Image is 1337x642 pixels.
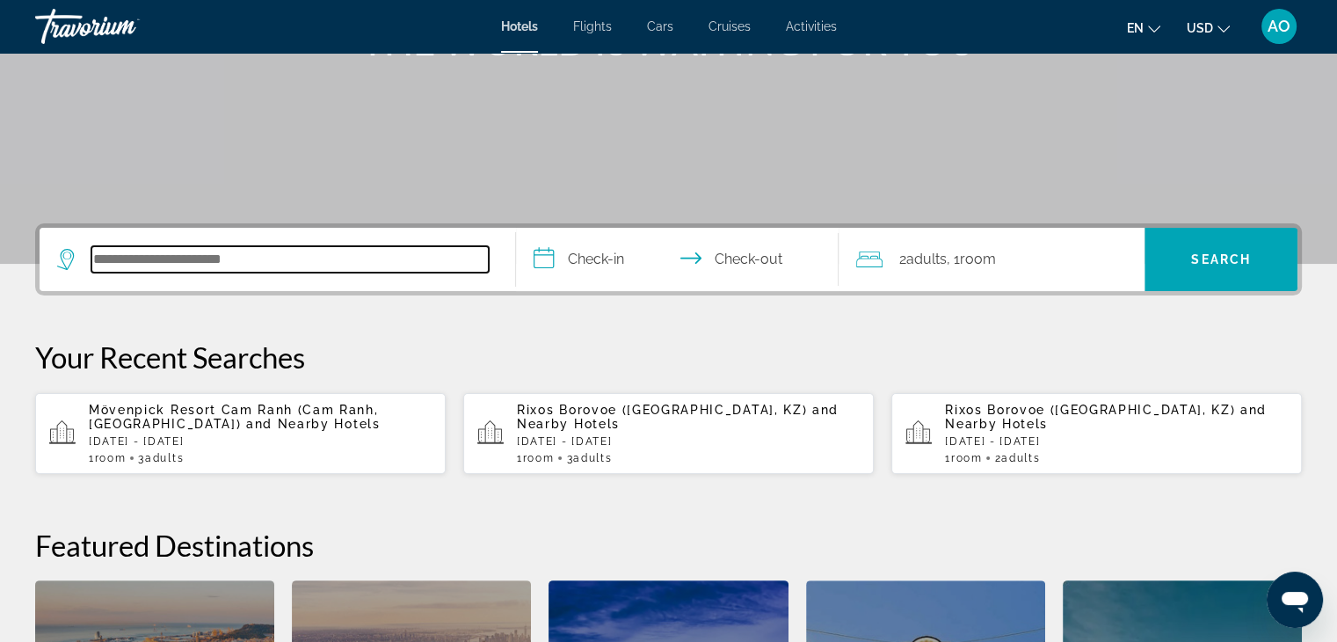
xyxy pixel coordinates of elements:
p: [DATE] - [DATE] [89,435,432,448]
p: Your Recent Searches [35,339,1302,375]
p: [DATE] - [DATE] [945,435,1288,448]
p: [DATE] - [DATE] [517,435,860,448]
button: Mövenpick Resort Cam Ranh (Cam Ranh, [GEOGRAPHIC_DATA]) and Nearby Hotels[DATE] - [DATE]1Room3Adults [35,392,446,475]
span: Adults [1001,452,1040,464]
span: 2 [994,452,1040,464]
a: Cruises [708,19,751,33]
button: Rixos Borovoe ([GEOGRAPHIC_DATA], KZ) and Nearby Hotels[DATE] - [DATE]1Room3Adults [463,392,874,475]
span: AO [1268,18,1290,35]
span: en [1127,21,1144,35]
button: Change currency [1187,15,1230,40]
span: and Nearby Hotels [945,403,1267,431]
span: Adults [905,251,946,267]
span: USD [1187,21,1213,35]
div: Search widget [40,228,1297,291]
iframe: Кнопка запуска окна обмена сообщениями [1267,572,1323,628]
a: Activities [786,19,837,33]
span: Room [523,452,555,464]
span: and Nearby Hotels [246,417,381,431]
input: Search hotel destination [91,246,489,273]
span: Rixos Borovoe ([GEOGRAPHIC_DATA], KZ) [517,403,807,417]
span: Adults [573,452,612,464]
h2: Featured Destinations [35,528,1302,563]
button: Select check in and out date [516,228,839,291]
span: and Nearby Hotels [517,403,839,431]
span: Room [95,452,127,464]
span: 1 [945,452,982,464]
a: Hotels [501,19,538,33]
span: 1 [89,452,126,464]
span: Rixos Borovoe ([GEOGRAPHIC_DATA], KZ) [945,403,1235,417]
span: Room [959,251,995,267]
span: Adults [145,452,184,464]
span: 3 [138,452,184,464]
span: Search [1191,252,1251,266]
button: User Menu [1256,8,1302,45]
span: Mövenpick Resort Cam Ranh (Cam Ranh, [GEOGRAPHIC_DATA]) [89,403,378,431]
button: Rixos Borovoe ([GEOGRAPHIC_DATA], KZ) and Nearby Hotels[DATE] - [DATE]1Room2Adults [891,392,1302,475]
span: , 1 [946,247,995,272]
button: Change language [1127,15,1160,40]
a: Cars [647,19,673,33]
span: 1 [517,452,554,464]
span: Room [951,452,983,464]
a: Flights [573,19,612,33]
a: Travorium [35,4,211,49]
button: Travelers: 2 adults, 0 children [839,228,1144,291]
span: 3 [566,452,612,464]
button: Search [1144,228,1297,291]
span: 2 [898,247,946,272]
